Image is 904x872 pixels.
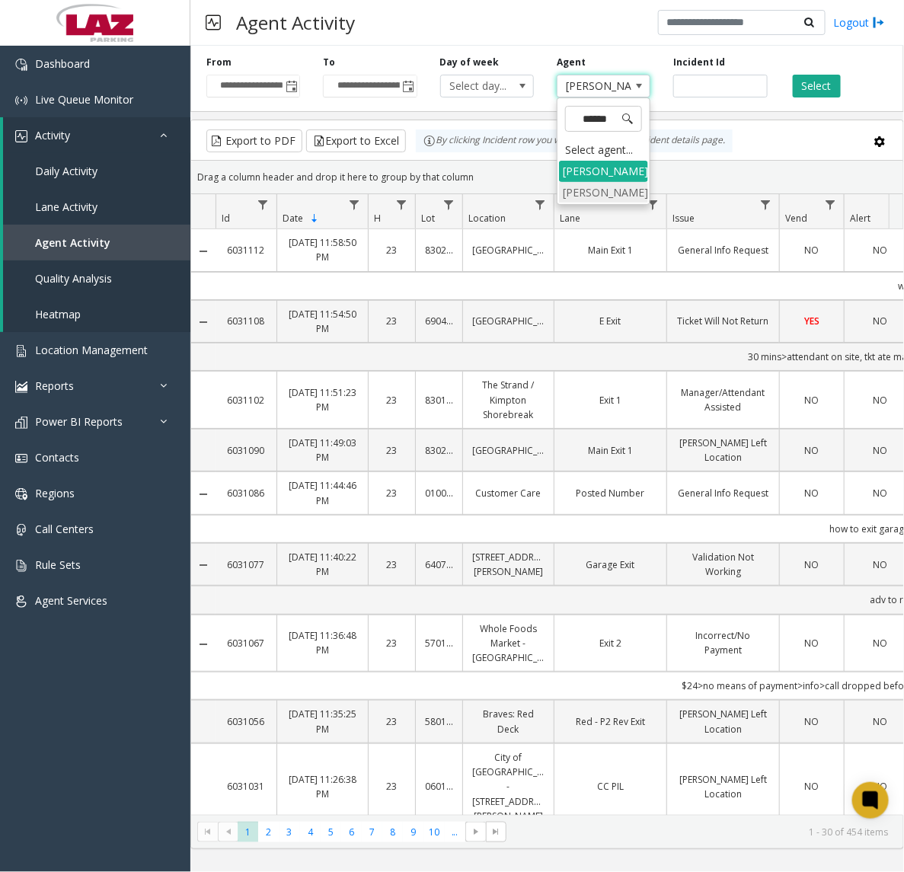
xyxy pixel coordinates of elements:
[676,628,770,657] a: Incorrect/No Payment
[286,707,359,736] a: [DATE] 11:35:25 PM
[400,75,417,97] span: Toggle popup
[308,212,321,225] span: Sortable
[222,212,230,225] span: Id
[15,524,27,536] img: 'icon'
[472,243,545,257] a: [GEOGRAPHIC_DATA]
[805,487,819,500] span: NO
[416,129,733,152] div: By clicking Incident row you will be taken to the incident details page.
[643,194,663,215] a: Lane Filter Menu
[378,443,406,458] a: 23
[486,822,506,843] span: Go to the last page
[424,822,445,842] span: Page 10
[3,189,190,225] a: Lane Activity
[306,129,406,152] button: Export to Excel
[191,488,216,500] a: Collapse Details
[321,822,341,842] span: Page 5
[225,443,267,458] a: 6031090
[225,779,267,794] a: 6031031
[425,714,453,729] a: 580116
[564,393,657,407] a: Exit 1
[378,557,406,572] a: 23
[382,822,403,842] span: Page 8
[286,478,359,507] a: [DATE] 11:44:46 PM
[191,638,216,650] a: Collapse Details
[15,59,27,71] img: 'icon'
[286,385,359,414] a: [DATE] 11:51:23 PM
[804,315,819,327] span: YES
[378,714,406,729] a: 23
[423,135,436,147] img: infoIcon.svg
[35,379,74,393] span: Reports
[564,557,657,572] a: Garage Exit
[3,153,190,189] a: Daily Activity
[564,714,657,729] a: Red - P2 Rev Exit
[286,307,359,336] a: [DATE] 11:54:50 PM
[805,780,819,793] span: NO
[789,714,835,729] a: NO
[789,486,835,500] a: NO
[286,550,359,579] a: [DATE] 11:40:22 PM
[425,443,453,458] a: 830202
[191,316,216,328] a: Collapse Details
[378,314,406,328] a: 23
[191,559,216,571] a: Collapse Details
[225,636,267,650] a: 6031067
[403,822,423,842] span: Page 9
[225,714,267,729] a: 6031056
[421,212,435,225] span: Lot
[490,826,503,838] span: Go to the last page
[564,314,657,328] a: E Exit
[559,182,648,203] li: [PERSON_NAME]
[472,486,545,500] a: Customer Care
[560,212,580,225] span: Lane
[280,822,300,842] span: Page 3
[35,593,107,608] span: Agent Services
[873,14,885,30] img: logout
[391,194,412,215] a: H Filter Menu
[425,243,453,257] a: 830202
[300,822,321,842] span: Page 4
[789,314,835,328] a: YES
[676,550,770,579] a: Validation Not Working
[191,164,903,190] div: Drag a column header and drop it here to group by that column
[35,128,70,142] span: Activity
[425,314,453,328] a: 690407
[15,345,27,357] img: 'icon'
[672,212,695,225] span: Issue
[805,444,819,457] span: NO
[15,452,27,465] img: 'icon'
[191,245,216,257] a: Collapse Details
[850,212,870,225] span: Alert
[820,194,841,215] a: Vend Filter Menu
[676,314,770,328] a: Ticket Will Not Return
[789,779,835,794] a: NO
[225,314,267,328] a: 6031108
[470,826,482,838] span: Go to the next page
[15,381,27,393] img: 'icon'
[472,750,545,823] a: City of [GEOGRAPHIC_DATA] - [STREET_ADDRESS][PERSON_NAME]
[35,307,81,321] span: Heatmap
[225,243,267,257] a: 6031112
[805,558,819,571] span: NO
[15,560,27,572] img: 'icon'
[378,393,406,407] a: 23
[833,14,885,30] a: Logout
[785,212,807,225] span: Vend
[425,393,453,407] a: 830197
[557,75,631,97] span: [PERSON_NAME]
[35,486,75,500] span: Regions
[15,130,27,142] img: 'icon'
[206,56,232,69] label: From
[425,486,453,500] a: 010016
[564,486,657,500] a: Posted Number
[789,243,835,257] a: NO
[676,243,770,257] a: General Info Request
[755,194,776,215] a: Issue Filter Menu
[793,75,841,97] button: Select
[35,343,148,357] span: Location Management
[472,378,545,422] a: The Strand / Kimpton Shorebreak
[676,436,770,465] a: [PERSON_NAME] Left Location
[191,194,903,814] div: Data table
[378,779,406,794] a: 23
[559,161,648,181] li: [PERSON_NAME]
